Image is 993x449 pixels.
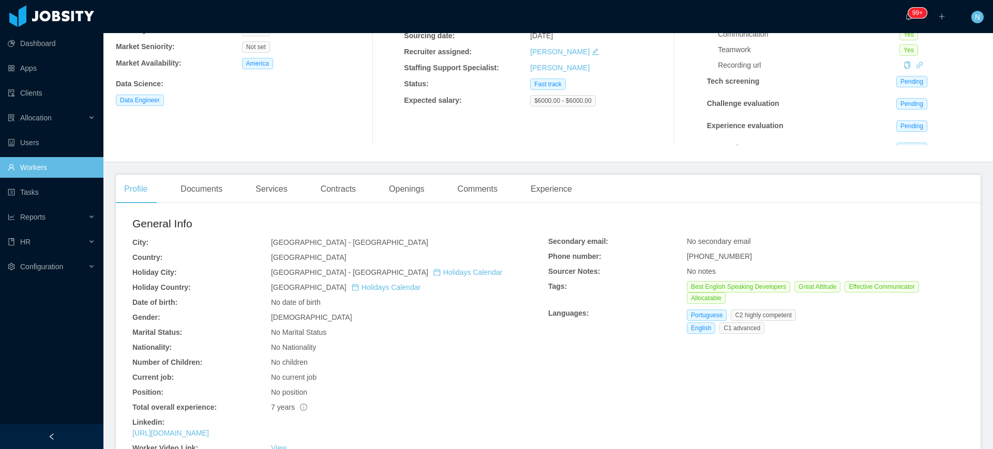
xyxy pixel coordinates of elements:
[132,298,177,306] b: Date of birth:
[132,358,202,366] b: Number of Children:
[132,238,148,246] b: City:
[530,95,596,106] span: $6000.00 - $6000.00
[707,99,779,107] strong: Challenge evaluation
[433,269,441,276] i: icon: calendar
[132,403,217,411] b: Total overall experience:
[271,343,316,351] span: No Nationality
[132,343,172,351] b: Nationality:
[530,64,590,72] a: [PERSON_NAME]
[242,58,273,69] span: America
[896,120,927,132] span: Pending
[8,33,95,54] a: icon: pie-chartDashboard
[899,29,918,40] span: Yes
[404,48,472,56] b: Recruiter assigned:
[404,64,499,72] b: Staffing Support Specialist:
[20,238,31,246] span: HR
[687,267,716,275] span: No notes
[548,237,608,245] b: Secondary email:
[271,313,352,321] span: [DEMOGRAPHIC_DATA]
[132,283,191,291] b: Holiday Country:
[975,11,980,23] span: N
[8,58,95,79] a: icon: appstoreApps
[300,404,307,411] span: info-circle
[8,132,95,153] a: icon: robotUsers
[548,282,567,290] b: Tags:
[381,175,433,204] div: Openings
[794,281,840,292] span: Great Attitude
[8,182,95,203] a: icon: profileTasks
[707,77,760,85] strong: Tech screening
[271,298,321,306] span: No date of birth
[916,61,923,69] i: icon: link
[271,283,420,291] span: [GEOGRAPHIC_DATA]
[271,328,326,336] span: No Marital Status
[896,76,927,87] span: Pending
[687,281,790,292] span: Best English Speaking Developers
[271,238,428,246] span: [GEOGRAPHIC_DATA] - [GEOGRAPHIC_DATA]
[271,403,307,411] span: 7 years
[271,373,317,381] span: No current job
[116,95,164,106] span: Data Engineer
[707,144,739,152] strong: Approval
[132,253,162,261] b: Country:
[905,13,912,20] i: icon: bell
[719,322,764,334] span: C1 advanced
[718,29,899,40] div: Communication
[908,8,927,18] sup: 1669
[247,175,295,204] div: Services
[530,48,590,56] a: [PERSON_NAME]
[352,283,420,291] a: icon: calendarHolidays Calendar
[548,252,601,260] b: Phone number:
[172,175,231,204] div: Documents
[352,284,359,291] i: icon: calendar
[132,215,548,232] h2: General Info
[916,61,923,69] a: icon: link
[8,213,15,221] i: icon: line-chart
[271,253,347,261] span: [GEOGRAPHIC_DATA]
[312,175,364,204] div: Contracts
[845,281,919,292] span: Effective Communicator
[116,42,175,51] b: Market Seniority:
[116,175,156,204] div: Profile
[271,268,502,276] span: [GEOGRAPHIC_DATA] - [GEOGRAPHIC_DATA]
[904,61,911,69] i: icon: copy
[718,44,899,55] div: Teamwork
[938,13,945,20] i: icon: plus
[8,263,15,270] i: icon: setting
[8,238,15,245] i: icon: book
[271,388,307,396] span: No position
[132,313,160,321] b: Gender:
[449,175,506,204] div: Comments
[522,175,580,204] div: Experience
[687,237,751,245] span: No secondary email
[132,418,164,426] b: Linkedin:
[20,213,46,221] span: Reports
[132,388,163,396] b: Position:
[530,79,566,90] span: Fast track
[20,262,63,271] span: Configuration
[899,44,918,56] span: Yes
[404,80,428,88] b: Status:
[116,59,182,67] b: Market Availability:
[404,96,461,104] b: Expected salary:
[530,32,553,40] span: [DATE]
[132,429,209,437] a: [URL][DOMAIN_NAME]
[271,358,308,366] span: No children
[242,41,270,53] span: Not set
[20,114,52,122] span: Allocation
[904,60,911,71] div: Copy
[718,60,899,71] div: Recording url
[896,143,927,154] span: Pending
[592,48,599,55] i: icon: edit
[8,114,15,121] i: icon: solution
[731,309,795,321] span: C2 highly competent
[132,328,182,336] b: Marital Status:
[687,292,726,304] span: Allocatable
[687,252,752,260] span: [PHONE_NUMBER]
[548,309,589,317] b: Languages:
[433,268,502,276] a: icon: calendarHolidays Calendar
[687,309,727,321] span: Portuguese
[896,98,927,110] span: Pending
[8,83,95,103] a: icon: auditClients
[548,267,600,275] b: Sourcer Notes:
